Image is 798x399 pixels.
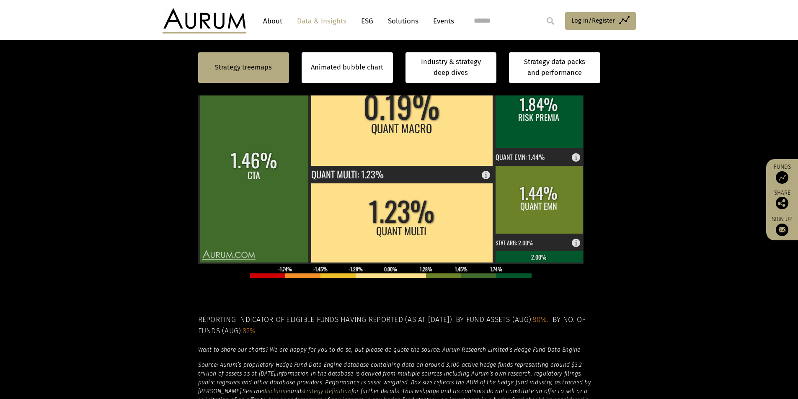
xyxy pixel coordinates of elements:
em: Source: Aurum’s proprietary Hedge Fund Data Engine database containing data on around 3,100 activ... [198,361,582,377]
a: About [259,13,287,29]
a: disclaimer [263,388,291,395]
a: Solutions [384,13,423,29]
a: Log in/Register [565,12,636,30]
img: Sign up to our newsletter [776,224,788,236]
em: Want to share our charts? We are happy for you to do so, but please do quote the source: Aurum Re... [198,346,581,353]
a: strategy definition [301,388,351,395]
a: Events [429,13,454,29]
a: Data & Insights [293,13,351,29]
a: Industry & strategy deep dives [405,52,497,83]
a: Animated bubble chart [311,62,383,73]
span: 80% [532,315,547,324]
em: and [291,388,301,395]
h5: Reporting indicator of eligible funds having reported (as at [DATE]). By fund assets (Aug): . By ... [198,314,600,337]
img: Aurum [163,8,246,33]
a: Sign up [770,216,794,236]
div: Share [770,190,794,209]
a: Funds [770,163,794,184]
em: Information in the database is derived from multiple sources including Aurum’s own research, regu... [198,370,591,395]
input: Submit [542,13,559,29]
a: ESG [357,13,377,29]
span: Log in/Register [571,15,615,26]
a: Strategy data packs and performance [509,52,600,83]
em: See the [243,388,263,395]
span: 82% [243,327,256,335]
img: Share this post [776,197,788,209]
img: Access Funds [776,171,788,184]
a: Strategy treemaps [215,62,272,73]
